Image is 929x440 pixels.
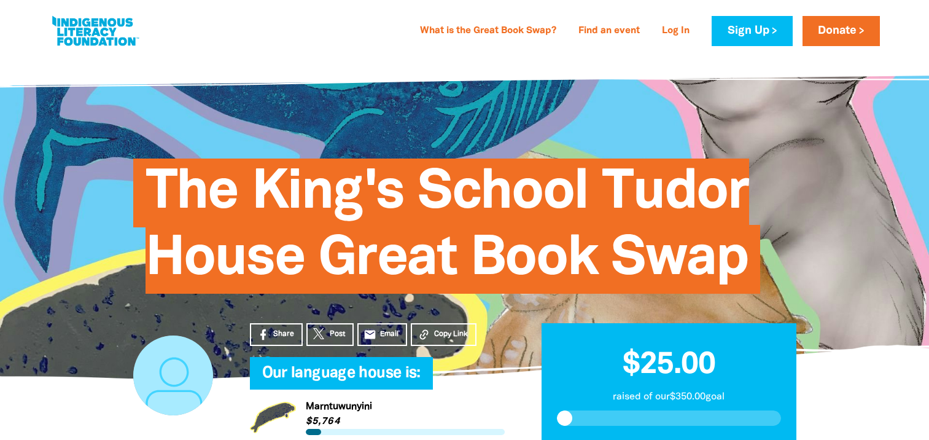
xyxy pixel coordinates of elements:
[330,329,345,340] span: Post
[250,377,505,385] h6: My Team
[571,22,647,41] a: Find an event
[413,22,564,41] a: What is the Great Book Swap?
[363,328,376,341] i: email
[357,323,408,346] a: emailEmail
[411,323,476,346] button: Copy Link
[306,323,354,346] a: Post
[655,22,697,41] a: Log In
[557,390,781,404] p: raised of our $350.00 goal
[380,329,398,340] span: Email
[262,366,421,390] span: Our language house is:
[146,168,749,294] span: The King's School Tudor House Great Book Swap
[623,351,715,379] span: $25.00
[273,329,294,340] span: Share
[712,16,792,46] a: Sign Up
[434,329,468,340] span: Copy Link
[250,323,303,346] a: Share
[803,16,880,46] a: Donate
